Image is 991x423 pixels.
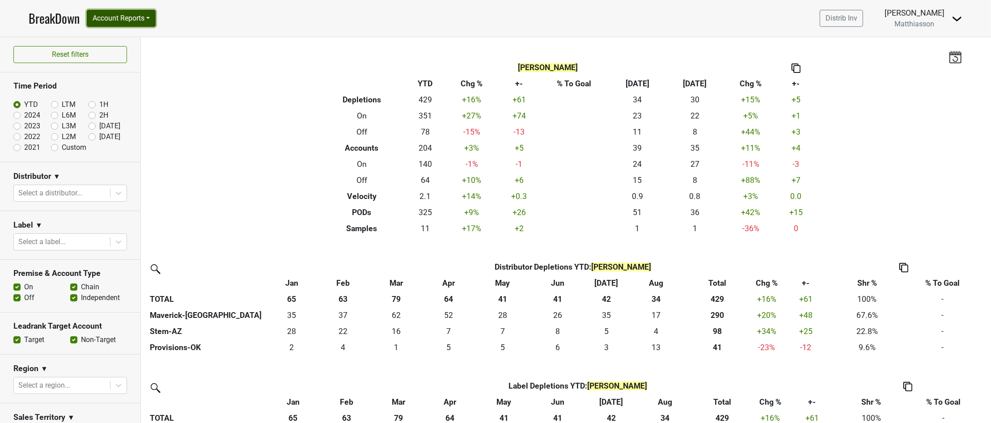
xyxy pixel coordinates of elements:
td: +15 [778,204,814,220]
div: 26 [534,309,582,321]
td: +2 [499,220,540,237]
td: +74 [499,108,540,124]
div: 28 [476,309,529,321]
td: -1 % [445,156,499,172]
th: Stem-AZ [148,323,266,339]
div: 17 [631,309,682,321]
div: [PERSON_NAME] [885,7,944,19]
td: +14 % [445,188,499,204]
td: +16 % [445,92,499,108]
button: Reset filters [13,46,127,63]
div: 1 [371,342,422,353]
th: Velocity [318,188,406,204]
div: 7 [426,326,471,337]
th: Feb: activate to sort column ascending [320,394,373,410]
th: Chg % [445,76,499,92]
th: 41 [474,291,532,307]
div: 5 [476,342,529,353]
td: 0 [778,220,814,237]
td: -23 % [750,339,783,355]
td: +61 [499,92,540,108]
td: +11 % [724,140,778,156]
th: Jan: activate to sort column ascending [266,275,318,291]
div: +25 [785,326,826,337]
td: +15 % [724,92,778,108]
th: Total: activate to sort column ascending [692,394,752,410]
th: Shr %: activate to sort column ascending [836,394,906,410]
h3: Distributor [13,172,51,181]
span: [PERSON_NAME] [518,63,578,72]
td: 2.1 [406,188,445,204]
td: 1.34 [369,339,424,355]
th: PODs [318,204,406,220]
span: +16% [757,295,776,304]
td: 2.33 [266,339,318,355]
td: - [906,307,979,323]
td: 34 [609,92,666,108]
th: 290.166 [684,307,750,323]
th: Feb: activate to sort column ascending [318,275,369,291]
td: 351 [406,108,445,124]
td: +10 % [445,172,499,188]
div: 3 [586,342,627,353]
img: Copy to clipboard [899,263,908,272]
td: -1 [499,156,540,172]
th: Jun: activate to sort column ascending [531,394,584,410]
th: Distributor Depletions YTD : [318,259,828,275]
button: Account Reports [87,10,156,27]
img: Dropdown Menu [952,13,962,24]
label: [DATE] [99,121,120,131]
span: ▼ [35,220,42,231]
th: Provisions-OK [148,339,266,355]
td: 30 [666,92,724,108]
div: 52 [426,309,471,321]
h3: Leadrank Target Account [13,321,127,331]
th: May: activate to sort column ascending [474,275,532,291]
h3: Sales Territory [13,413,65,422]
th: Off [318,172,406,188]
th: +-: activate to sort column ascending [788,394,836,410]
th: 429 [684,291,750,307]
td: - [906,291,979,307]
th: Apr: activate to sort column ascending [424,275,474,291]
div: 4 [631,326,682,337]
th: % To Goal [540,76,609,92]
th: Aug: activate to sort column ascending [638,394,692,410]
div: 4 [320,342,367,353]
td: +34 % [750,323,783,339]
td: 4.25 [629,323,684,339]
span: Matthiasson [895,20,935,28]
img: filter [148,261,162,275]
th: Label Depletions YTD : [320,378,836,394]
th: May: activate to sort column ascending [477,394,531,410]
td: 24 [609,156,666,172]
label: 2H [99,110,108,121]
td: +9 % [445,204,499,220]
td: 78 [406,124,445,140]
td: 8 [666,172,724,188]
label: L2M [62,131,76,142]
td: -36 % [724,220,778,237]
td: 16.749 [629,307,684,323]
th: TOTAL [148,291,266,307]
td: +3 % [445,140,499,156]
th: 41 [532,291,584,307]
td: 7.417 [474,323,532,339]
td: 39 [609,140,666,156]
div: 6 [534,342,582,353]
label: Independent [81,292,120,303]
div: -12 [785,342,826,353]
td: +5 [778,92,814,108]
th: 42 [584,291,629,307]
td: 36 [666,204,724,220]
td: 36.748 [318,307,369,323]
td: 11 [406,220,445,237]
th: 34 [629,291,684,307]
th: % To Goal: activate to sort column ascending [907,394,980,410]
div: 13 [631,342,682,353]
td: 51.669 [424,307,474,323]
td: +6 [499,172,540,188]
div: 37 [320,309,367,321]
div: +48 [785,309,826,321]
td: 28.332 [266,323,318,339]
